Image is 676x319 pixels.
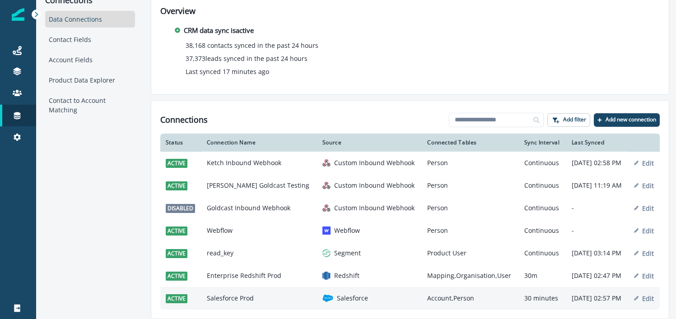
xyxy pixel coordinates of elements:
[334,249,361,258] p: Segment
[207,139,312,146] div: Connection Name
[642,272,654,280] p: Edit
[45,11,135,28] div: Data Connections
[166,181,187,190] span: active
[186,67,269,76] p: Last synced 17 minutes ago
[322,204,331,212] img: generic inbound webhook
[160,219,660,242] a: activeWebflowwebflowWebflowPersonContinuous-Edit
[563,116,586,123] p: Add filter
[166,204,195,213] span: disabled
[642,204,654,213] p: Edit
[572,249,623,258] p: [DATE] 03:14 PM
[201,242,317,264] td: read_key
[334,158,415,167] p: Custom Inbound Webhook
[634,227,654,235] button: Edit
[519,174,566,197] td: Continuous
[422,152,518,174] td: Person
[572,139,623,146] div: Last Synced
[160,242,660,264] a: activeread_keysegmentSegmentProduct UserContinuous[DATE] 03:14 PMEdit
[201,287,317,310] td: Salesforce Prod
[160,115,208,125] h1: Connections
[334,203,415,213] p: Custom Inbound Webhook
[572,226,623,235] p: -
[334,226,360,235] p: Webflow
[184,25,254,36] p: CRM data sync is active
[519,242,566,264] td: Continuous
[642,227,654,235] p: Edit
[519,264,566,287] td: 30m
[519,219,566,242] td: Continuous
[606,116,656,123] p: Add new connection
[186,54,308,63] p: 37,373 leads synced in the past 24 hours
[572,181,623,190] p: [DATE] 11:19 AM
[160,152,660,174] a: activeKetch Inbound Webhookgeneric inbound webhookCustom Inbound WebhookPersonContinuous[DATE] 02...
[160,264,660,287] a: activeEnterprise Redshift ProdredshiftRedshiftMapping,Organisation,User30m[DATE] 02:47 PMEdit
[322,272,331,280] img: redshift
[422,197,518,219] td: Person
[634,181,654,190] button: Edit
[334,271,359,280] p: Redshift
[201,197,317,219] td: Goldcast Inbound Webhook
[572,271,623,280] p: [DATE] 02:47 PM
[201,174,317,197] td: [PERSON_NAME] Goldcast Testing
[337,294,368,303] p: Salesforce
[634,294,654,303] button: Edit
[186,41,318,50] p: 38,168 contacts synced in the past 24 hours
[634,159,654,167] button: Edit
[519,152,566,174] td: Continuous
[634,204,654,213] button: Edit
[572,294,623,303] p: [DATE] 02:57 PM
[45,51,135,68] div: Account Fields
[166,227,187,236] span: active
[201,219,317,242] td: Webflow
[422,219,518,242] td: Person
[642,181,654,190] p: Edit
[322,139,417,146] div: Source
[201,264,317,287] td: Enterprise Redshift Prod
[642,159,654,167] p: Edit
[322,227,331,235] img: webflow
[422,174,518,197] td: Person
[422,264,518,287] td: Mapping,Organisation,User
[572,158,623,167] p: [DATE] 02:58 PM
[322,293,333,304] img: salesforce
[45,92,135,118] div: Contact to Account Matching
[160,174,660,197] a: active[PERSON_NAME] Goldcast Testinggeneric inbound webhookCustom Inbound WebhookPersonContinuous...
[12,8,24,21] img: Inflection
[322,249,331,257] img: segment
[160,287,660,310] a: activeSalesforce ProdsalesforceSalesforceAccount,Person30 minutes[DATE] 02:57 PMEdit
[166,294,187,303] span: active
[642,249,654,258] p: Edit
[166,249,187,258] span: active
[634,249,654,258] button: Edit
[160,197,660,219] a: disabledGoldcast Inbound Webhookgeneric inbound webhookCustom Inbound WebhookPersonContinuous-Edit
[524,139,561,146] div: Sync Interval
[422,242,518,264] td: Product User
[201,152,317,174] td: Ketch Inbound Webhook
[572,203,623,213] p: -
[594,113,660,127] button: Add new connection
[322,181,331,190] img: generic inbound webhook
[166,272,187,281] span: active
[322,159,331,167] img: generic inbound webhook
[334,181,415,190] p: Custom Inbound Webhook
[519,287,566,310] td: 30 minutes
[422,287,518,310] td: Account,Person
[166,159,187,168] span: active
[427,139,513,146] div: Connected Tables
[45,31,135,48] div: Contact Fields
[160,6,660,16] h2: Overview
[166,139,196,146] div: Status
[642,294,654,303] p: Edit
[634,272,654,280] button: Edit
[547,113,590,127] button: Add filter
[519,197,566,219] td: Continuous
[45,72,135,88] div: Product Data Explorer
